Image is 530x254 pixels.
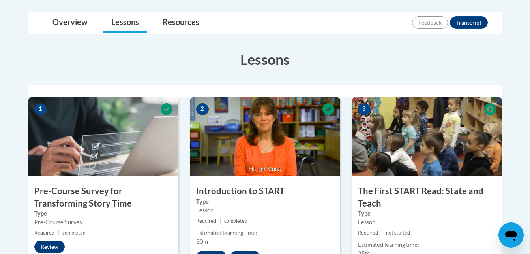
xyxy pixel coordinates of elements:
h3: Lessons [28,49,502,69]
span: | [58,230,59,236]
a: Overview [45,12,96,33]
span: 2 [196,103,209,115]
label: Type [34,209,172,218]
label: Type [196,197,334,206]
span: completed [224,218,247,224]
span: completed [62,230,86,236]
span: Required [358,230,378,236]
img: Course Image [352,97,502,176]
div: Estimated learning time: [196,229,334,237]
div: Estimated learning time: [358,241,496,249]
h3: Pre-Course Survey for Transforming Story Time [28,185,178,210]
div: Lesson [196,206,334,215]
button: Review [34,241,65,253]
a: Lessons [103,12,147,33]
img: Course Image [190,97,340,176]
h3: The First START Read: State and Teach [352,185,502,210]
iframe: Button to launch messaging window [498,222,524,248]
button: Transcript [450,16,488,29]
span: 1 [34,103,47,115]
div: Pre-Course Survey [34,218,172,227]
span: 3 [358,103,371,115]
div: Lesson [358,218,496,227]
span: not started [386,230,410,236]
button: Feedback [412,16,448,29]
label: Type [358,209,496,218]
span: 30m [196,238,208,245]
span: Required [34,230,54,236]
span: Required [196,218,216,224]
span: | [381,230,383,236]
a: Resources [155,12,207,33]
h3: Introduction to START [190,185,340,197]
span: | [219,218,221,224]
img: Course Image [28,97,178,176]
